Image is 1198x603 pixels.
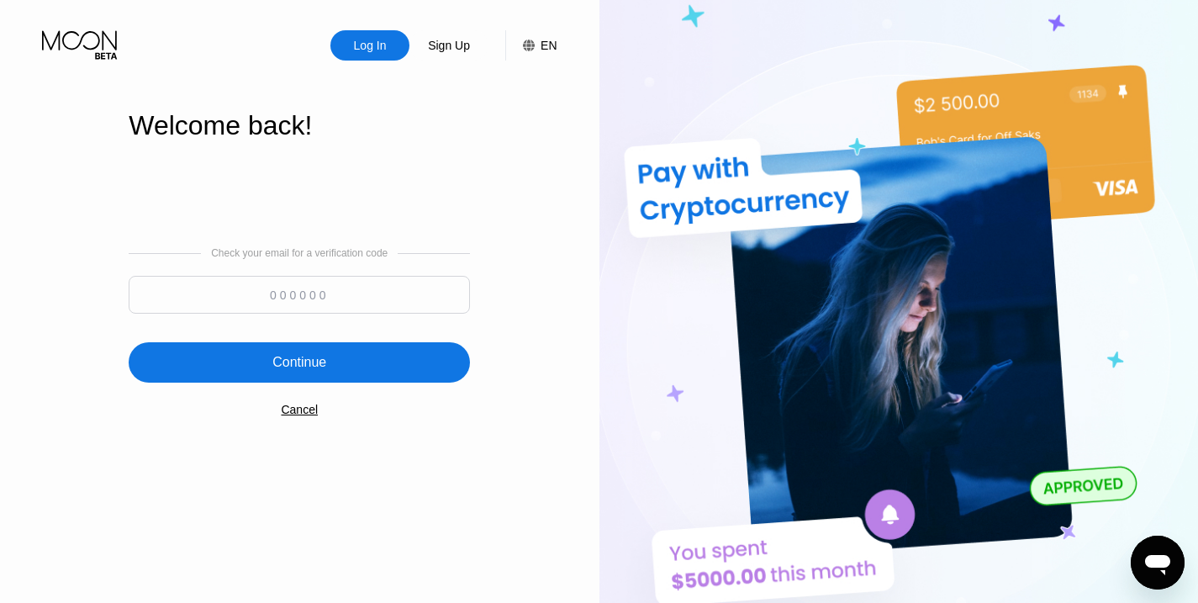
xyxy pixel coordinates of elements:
div: Continue [272,354,326,371]
div: Cancel [281,403,318,416]
input: 000000 [129,276,470,314]
div: Sign Up [409,30,488,61]
div: Continue [129,342,470,383]
div: EN [505,30,557,61]
div: Log In [352,37,388,54]
div: EN [541,39,557,52]
iframe: Button to launch messaging window [1131,536,1185,590]
div: Check your email for a verification code [211,247,388,259]
div: Sign Up [426,37,472,54]
div: Welcome back! [129,110,470,141]
div: Log In [330,30,409,61]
